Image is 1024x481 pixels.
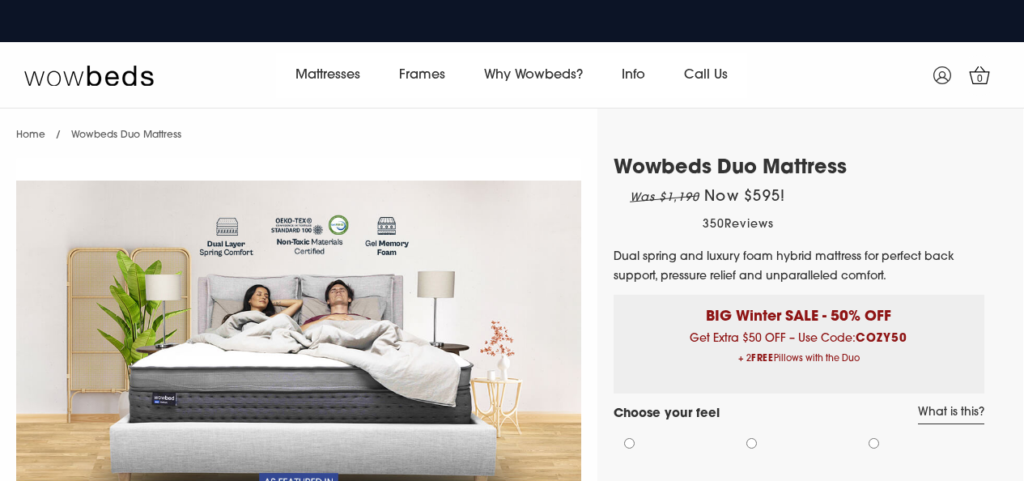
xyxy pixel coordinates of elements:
span: Dual spring and luxury foam hybrid mattress for perfect back support, pressure relief and unparal... [614,251,954,283]
h4: Choose your feel [614,406,720,424]
h1: Wowbeds Duo Mattress [614,157,984,181]
a: Info [602,53,665,98]
span: Reviews [724,219,774,231]
span: + 2 Pillows with the Duo [626,349,972,369]
nav: breadcrumbs [16,109,181,150]
em: Was $1,190 [630,192,699,204]
span: Now $595! [704,190,785,205]
a: Home [16,130,45,140]
span: / [56,130,61,140]
b: COZY50 [856,333,907,345]
span: Wowbeds Duo Mattress [71,130,181,140]
b: FREE [751,355,774,364]
a: Call Us [665,53,747,98]
span: 350 [703,219,724,231]
a: What is this? [918,406,984,424]
a: Mattresses [276,53,380,98]
span: 0 [972,71,988,87]
a: Frames [380,53,465,98]
p: BIG Winter SALE - 50% OFF [626,295,972,328]
img: Wow Beds Logo [24,64,154,87]
a: 0 [959,55,1000,96]
span: Get Extra $50 OFF – Use Code: [626,333,972,369]
a: Why Wowbeds? [465,53,602,98]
